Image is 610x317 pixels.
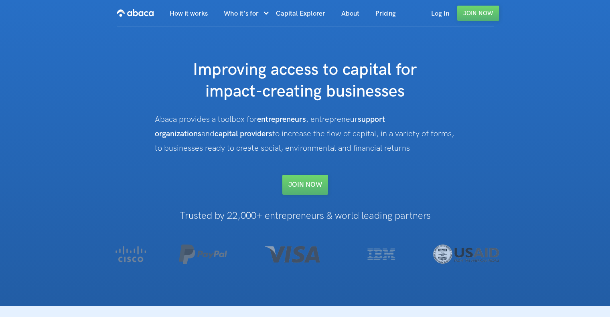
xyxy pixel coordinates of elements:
[91,211,519,221] h1: Trusted by 22,000+ entrepreneurs & world leading partners
[145,59,466,103] h1: Improving access to capital for impact-creating businesses
[457,6,499,21] a: Join Now
[215,129,272,139] strong: capital providers
[155,112,456,155] div: Abaca provides a toolbox for , entrepreneur and to increase the flow of capital, in a variety of ...
[282,175,328,195] a: Join NOW
[257,115,306,124] strong: entrepreneurs
[117,6,154,19] img: Abaca logo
